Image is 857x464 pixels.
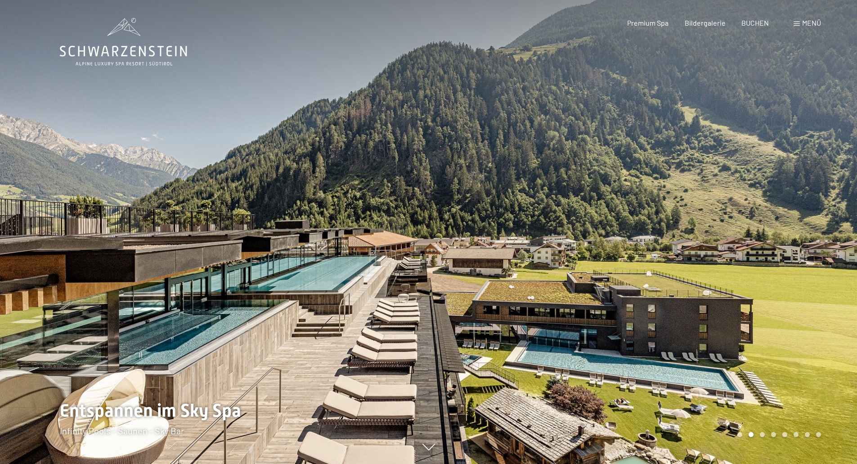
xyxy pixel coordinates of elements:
div: Carousel Page 2 (Current Slide) [749,432,754,437]
a: Bildergalerie [685,18,726,27]
a: BUCHEN [741,18,769,27]
span: Menü [802,18,821,27]
div: Carousel Page 5 [782,432,787,437]
div: Carousel Page 7 [805,432,810,437]
div: Carousel Page 8 [816,432,821,437]
div: Carousel Page 4 [771,432,776,437]
div: Carousel Page 1 [737,432,742,437]
div: Carousel Page 3 [760,432,765,437]
div: Carousel Pagination [734,432,821,437]
div: Carousel Page 6 [794,432,799,437]
a: Premium Spa [627,18,669,27]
